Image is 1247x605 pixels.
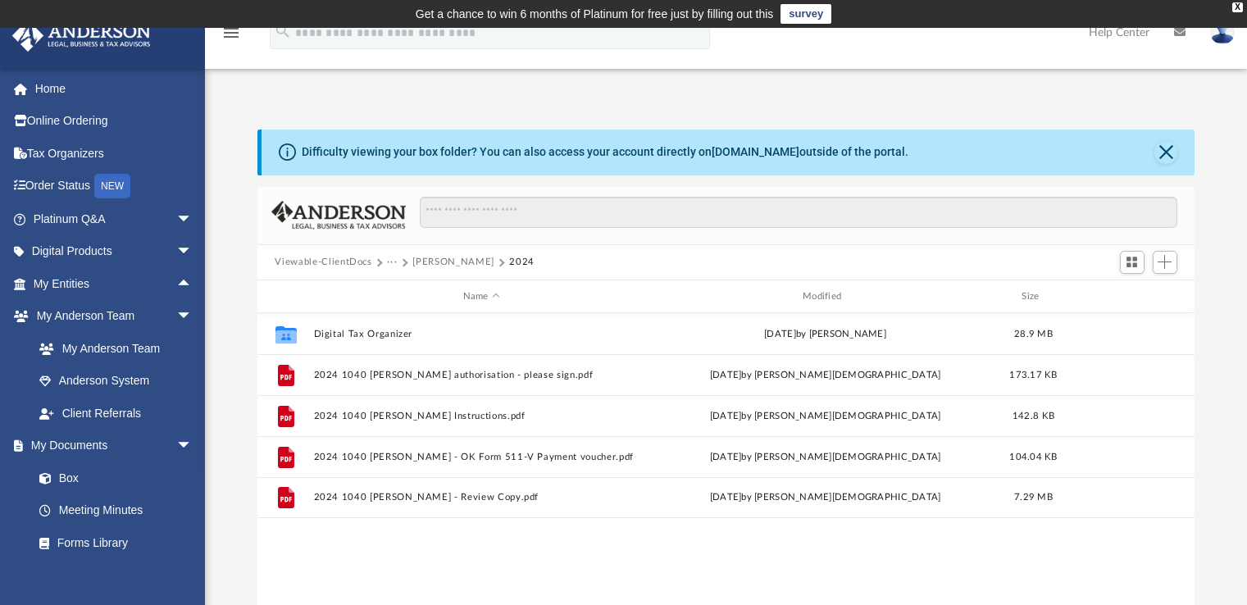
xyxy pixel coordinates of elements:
[657,368,993,383] div: [DATE] by [PERSON_NAME][DEMOGRAPHIC_DATA]
[1014,330,1053,339] span: 28.9 MB
[712,145,799,158] a: [DOMAIN_NAME]
[23,397,209,430] a: Client Referrals
[657,450,993,465] div: [DATE] by [PERSON_NAME][DEMOGRAPHIC_DATA]
[781,4,831,24] a: survey
[221,23,241,43] i: menu
[23,365,209,398] a: Anderson System
[1120,251,1145,274] button: Switch to Grid View
[420,197,1176,228] input: Search files and folders
[509,255,535,270] button: 2024
[176,202,209,236] span: arrow_drop_down
[1014,494,1053,503] span: 7.29 MB
[11,202,217,235] a: Platinum Q&Aarrow_drop_down
[312,289,649,304] div: Name
[264,289,305,304] div: id
[274,22,292,40] i: search
[1210,20,1235,44] img: User Pic
[23,462,201,494] a: Box
[313,411,649,421] button: 2024 1040 [PERSON_NAME] Instructions.pdf
[657,491,993,506] div: [DATE] by [PERSON_NAME][DEMOGRAPHIC_DATA]
[176,267,209,301] span: arrow_drop_up
[23,332,201,365] a: My Anderson Team
[11,300,209,333] a: My Anderson Teamarrow_drop_down
[302,143,908,161] div: Difficulty viewing your box folder? You can also access your account directly on outside of the p...
[176,300,209,334] span: arrow_drop_down
[94,174,130,198] div: NEW
[1009,371,1057,380] span: 173.17 KB
[1232,2,1243,12] div: close
[23,526,201,559] a: Forms Library
[412,255,494,270] button: [PERSON_NAME]
[11,267,217,300] a: My Entitiesarrow_drop_up
[657,409,993,424] div: [DATE] by [PERSON_NAME][DEMOGRAPHIC_DATA]
[1009,453,1057,462] span: 104.04 KB
[1000,289,1066,304] div: Size
[1012,412,1054,421] span: 142.8 KB
[176,430,209,463] span: arrow_drop_down
[11,137,217,170] a: Tax Organizers
[313,493,649,503] button: 2024 1040 [PERSON_NAME] - Review Copy.pdf
[11,430,209,462] a: My Documentsarrow_drop_down
[313,452,649,462] button: 2024 1040 [PERSON_NAME] - OK Form 511-V Payment voucher.pdf
[1153,251,1177,274] button: Add
[657,289,994,304] div: Modified
[23,494,209,527] a: Meeting Minutes
[11,235,217,268] a: Digital Productsarrow_drop_down
[11,72,217,105] a: Home
[176,235,209,269] span: arrow_drop_down
[387,255,398,270] button: ···
[7,20,156,52] img: Anderson Advisors Platinum Portal
[313,370,649,380] button: 2024 1040 [PERSON_NAME] authorisation - please sign.pdf
[1154,141,1177,164] button: Close
[657,327,993,342] div: [DATE] by [PERSON_NAME]
[275,255,371,270] button: Viewable-ClientDocs
[313,329,649,339] button: Digital Tax Organizer
[11,170,217,203] a: Order StatusNEW
[11,105,217,138] a: Online Ordering
[416,4,774,24] div: Get a chance to win 6 months of Platinum for free just by filling out this
[221,31,241,43] a: menu
[1073,289,1188,304] div: id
